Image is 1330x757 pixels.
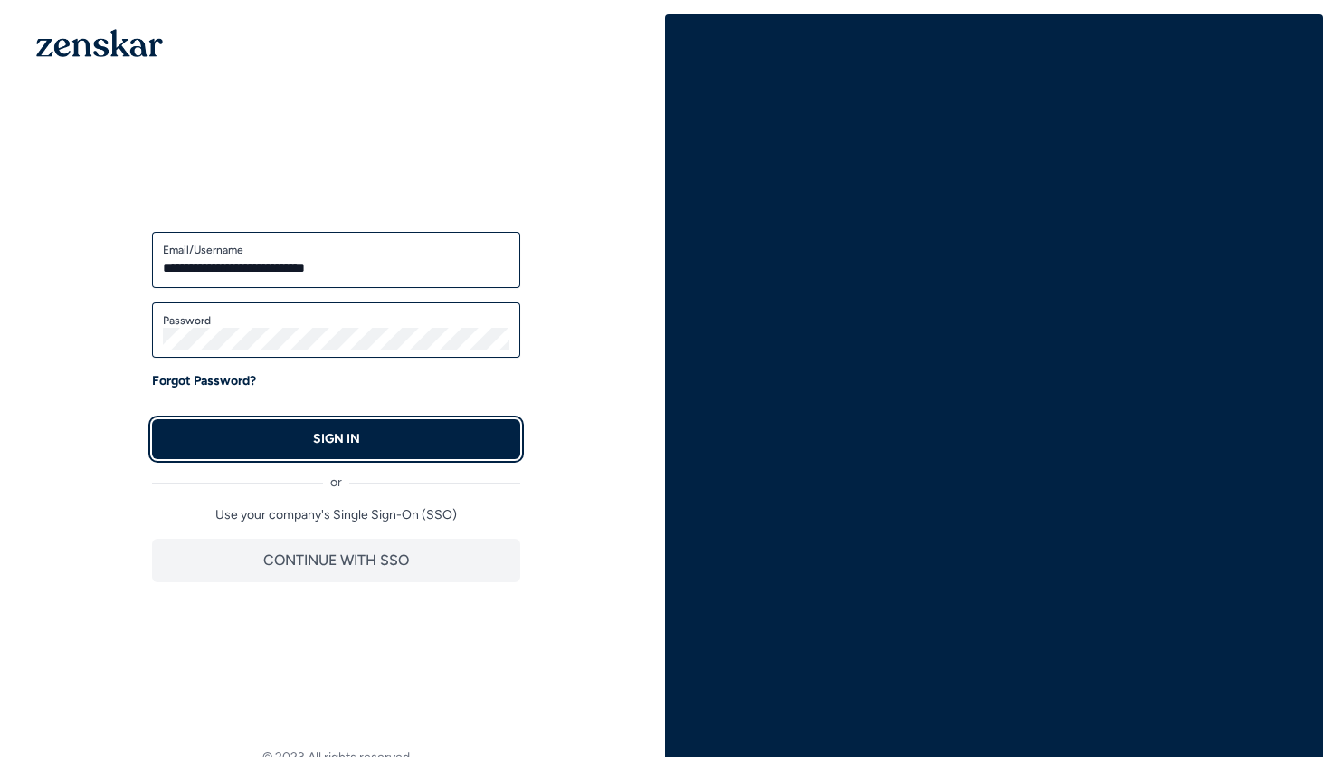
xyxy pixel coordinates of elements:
[152,539,520,582] button: CONTINUE WITH SSO
[152,459,520,492] div: or
[163,313,509,328] label: Password
[163,243,509,257] label: Email/Username
[152,372,256,390] a: Forgot Password?
[152,506,520,524] p: Use your company's Single Sign-On (SSO)
[36,29,163,57] img: 1OGAJ2xQqyY4LXKgY66KYq0eOWRCkrZdAb3gUhuVAqdWPZE9SRJmCz+oDMSn4zDLXe31Ii730ItAGKgCKgCCgCikA4Av8PJUP...
[152,419,520,459] button: SIGN IN
[313,430,360,448] p: SIGN IN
